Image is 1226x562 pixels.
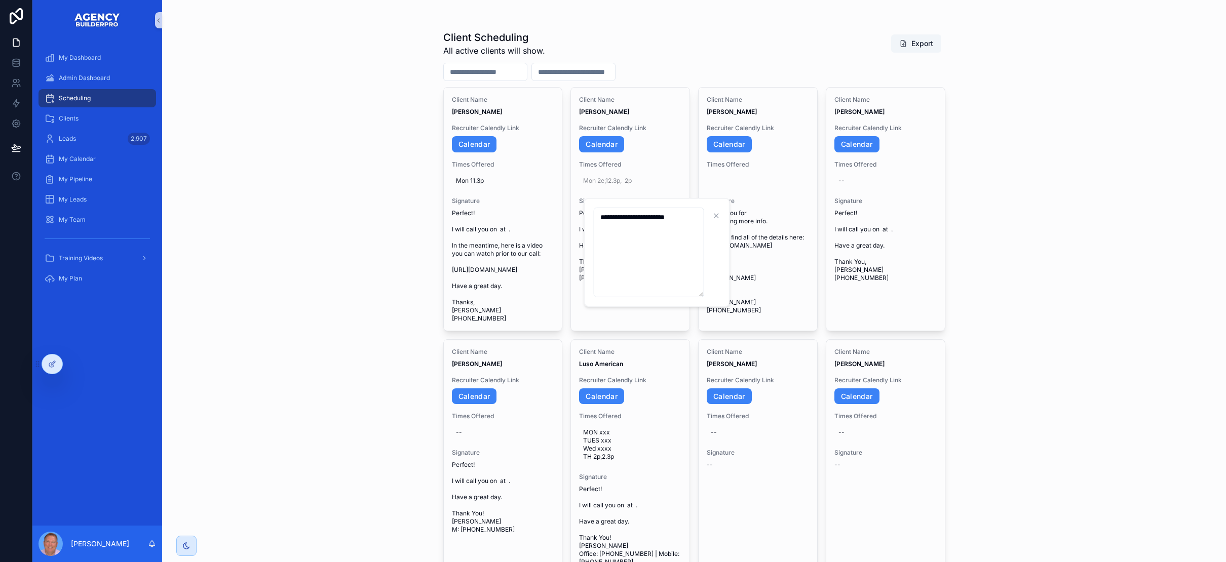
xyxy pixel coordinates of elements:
[452,124,554,132] span: Recruiter Calendly Link
[452,108,502,115] strong: [PERSON_NAME]
[834,209,937,282] span: Perfect! I will call you on at . Have a great day. Thank You, [PERSON_NAME] [PHONE_NUMBER]
[579,136,624,152] a: Calendar
[579,412,681,420] span: Times Offered
[452,209,554,323] span: Perfect! I will call you on at . In the meantime, here is a video you can watch prior to our call...
[707,461,713,469] span: --
[59,274,82,283] span: My Plan
[838,428,845,436] div: --
[707,160,809,169] span: Times Offered
[579,376,681,384] span: Recruiter Calendly Link
[59,94,91,102] span: Scheduling
[698,87,818,331] a: Client Name[PERSON_NAME]Recruiter Calendly LinkCalendarTimes OfferedSignatureThank you for reques...
[707,209,809,314] span: Thank you for requesting more info. You can find all of the details here: [URL][DOMAIN_NAME] Than...
[834,96,937,104] span: Client Name
[71,539,129,549] p: [PERSON_NAME]
[443,45,545,57] span: All active clients will show.
[452,348,554,356] span: Client Name
[834,388,879,405] a: Calendar
[452,360,502,368] strong: [PERSON_NAME]
[579,209,681,282] span: Perfect! I will call you on at . Have a great day. Thanks, [PERSON_NAME] [PHONE_NUMBER]
[834,449,937,457] span: Signature
[443,87,563,331] a: Client Name[PERSON_NAME]Recruiter Calendly LinkCalendarTimes OfferedMon 11.3pSignaturePerfect! I ...
[579,197,681,205] span: Signature
[59,135,76,143] span: Leads
[579,388,624,405] a: Calendar
[59,155,96,163] span: My Calendar
[443,30,545,45] h1: Client Scheduling
[39,249,156,267] a: Training Videos
[39,69,156,87] a: Admin Dashboard
[834,348,937,356] span: Client Name
[834,108,885,115] strong: [PERSON_NAME]
[579,124,681,132] span: Recruiter Calendly Link
[452,449,554,457] span: Signature
[570,87,690,331] a: Client Name[PERSON_NAME]Recruiter Calendly LinkCalendarTimes OfferedMon 2e,12.3p, 2pSignaturePerf...
[707,388,752,405] a: Calendar
[39,130,156,148] a: Leads2,907
[32,41,162,302] div: scrollable content
[39,150,156,168] a: My Calendar
[834,124,937,132] span: Recruiter Calendly Link
[452,388,497,405] a: Calendar
[59,195,87,204] span: My Leads
[452,96,554,104] span: Client Name
[74,12,121,28] img: App logo
[579,360,623,368] strong: Luso American
[834,360,885,368] strong: [PERSON_NAME]
[452,412,554,420] span: Times Offered
[39,211,156,229] a: My Team
[707,449,809,457] span: Signature
[579,96,681,104] span: Client Name
[452,197,554,205] span: Signature
[39,190,156,209] a: My Leads
[834,461,840,469] span: --
[707,412,809,420] span: Times Offered
[452,376,554,384] span: Recruiter Calendly Link
[59,114,79,123] span: Clients
[707,96,809,104] span: Client Name
[39,269,156,288] a: My Plan
[707,108,757,115] strong: [PERSON_NAME]
[59,254,103,262] span: Training Videos
[579,160,681,169] span: Times Offered
[59,74,110,82] span: Admin Dashboard
[707,348,809,356] span: Client Name
[826,87,945,331] a: Client Name[PERSON_NAME]Recruiter Calendly LinkCalendarTimes Offered--SignaturePerfect! I will ca...
[59,216,86,224] span: My Team
[707,197,809,205] span: Signature
[452,136,497,152] a: Calendar
[39,109,156,128] a: Clients
[707,360,757,368] strong: [PERSON_NAME]
[579,473,681,481] span: Signature
[583,428,677,461] span: MON xxx TUES xxx Wed xxxx TH 2p,2.3p
[128,133,150,145] div: 2,907
[579,348,681,356] span: Client Name
[39,49,156,67] a: My Dashboard
[834,160,937,169] span: Times Offered
[707,124,809,132] span: Recruiter Calendly Link
[707,376,809,384] span: Recruiter Calendly Link
[834,412,937,420] span: Times Offered
[456,428,462,436] div: --
[891,34,941,53] button: Export
[838,177,845,185] div: --
[59,175,92,183] span: My Pipeline
[583,177,677,185] span: Mon 2e,12.3p, 2p
[707,136,752,152] a: Calendar
[452,461,554,534] span: Perfect! I will call you on at . Have a great day. Thank You! [PERSON_NAME] M: [PHONE_NUMBER]
[711,428,717,436] div: --
[579,108,629,115] strong: [PERSON_NAME]
[39,89,156,107] a: Scheduling
[59,54,101,62] span: My Dashboard
[834,376,937,384] span: Recruiter Calendly Link
[834,197,937,205] span: Signature
[452,160,554,169] span: Times Offered
[834,136,879,152] a: Calendar
[456,177,550,185] span: Mon 11.3p
[39,170,156,188] a: My Pipeline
